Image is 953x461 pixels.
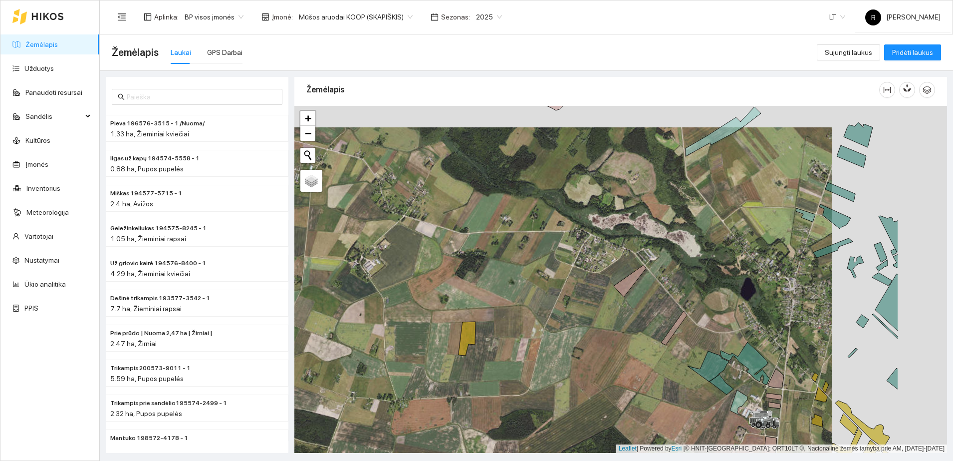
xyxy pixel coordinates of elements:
[110,130,189,138] span: 1.33 ha, Žieminiai kviečiai
[110,399,227,408] span: Trikampis prie sandėlio195574-2499 - 1
[24,256,59,264] a: Nustatymai
[24,64,54,72] a: Užduotys
[118,93,125,100] span: search
[112,7,132,27] button: menu-fold
[24,304,38,312] a: PPIS
[25,106,82,126] span: Sandėlis
[884,44,941,60] button: Pridėti laukus
[305,112,311,124] span: +
[892,47,933,58] span: Pridėti laukus
[431,13,439,21] span: calendar
[110,410,182,418] span: 2.32 ha, Pupos pupelės
[25,88,82,96] a: Panaudoti resursai
[672,445,682,452] a: Esri
[300,126,315,141] a: Zoom out
[684,445,685,452] span: |
[110,200,153,208] span: 2.4 ha, Avižos
[300,111,315,126] a: Zoom in
[879,82,895,98] button: column-width
[171,47,191,58] div: Laukai
[127,91,276,102] input: Paieška
[25,40,58,48] a: Žemėlapis
[880,86,895,94] span: column-width
[112,44,159,60] span: Žemėlapis
[616,445,947,453] div: | Powered by © HNIT-[GEOGRAPHIC_DATA]; ORT10LT ©, Nacionalinė žemės tarnyba prie AM, [DATE]-[DATE]
[110,165,184,173] span: 0.88 ha, Pupos pupelės
[817,44,880,60] button: Sujungti laukus
[24,280,66,288] a: Ūkio analitika
[110,259,206,268] span: Už griovio kairė 194576-8400 - 1
[300,148,315,163] button: Initiate a new search
[829,9,845,24] span: LT
[865,13,941,21] span: [PERSON_NAME]
[154,11,179,22] span: Aplinka :
[476,9,502,24] span: 2025
[117,12,126,21] span: menu-fold
[110,329,213,338] span: Prie prūdo | Nuoma 2,47 ha | Žirniai |
[26,208,69,216] a: Meteorologija
[110,305,182,313] span: 7.7 ha, Žieminiai rapsai
[110,235,186,243] span: 1.05 ha, Žieminiai rapsai
[110,270,190,278] span: 4.29 ha, Žieminiai kviečiai
[26,184,60,192] a: Inventorius
[110,340,157,348] span: 2.47 ha, Žirniai
[619,445,637,452] a: Leaflet
[207,47,242,58] div: GPS Darbai
[306,75,879,104] div: Žemėlapis
[441,11,470,22] span: Sezonas :
[825,47,872,58] span: Sujungti laukus
[144,13,152,21] span: layout
[25,160,48,168] a: Įmonės
[817,48,880,56] a: Sujungti laukus
[185,9,243,24] span: BP visos įmonės
[110,434,188,443] span: Mantuko 198572-4178 - 1
[110,364,191,373] span: Trikampis 200573-9011 - 1
[305,127,311,139] span: −
[110,294,210,303] span: Dešinė trikampis 193577-3542 - 1
[110,375,184,383] span: 5.59 ha, Pupos pupelės
[299,9,413,24] span: Mūšos aruodai KOOP (SKAPIŠKIS)
[261,13,269,21] span: shop
[24,232,53,240] a: Vartotojai
[110,119,205,128] span: Pieva 196576-3515 - 1 /Nuoma/
[25,136,50,144] a: Kultūros
[884,48,941,56] a: Pridėti laukus
[110,224,207,233] span: Geležinkeliukas 194575-8245 - 1
[300,170,322,192] a: Layers
[110,189,182,198] span: Miškas 194577-5715 - 1
[272,11,293,22] span: Įmonė :
[110,154,200,163] span: Ilgas už kapų 194574-5558 - 1
[871,9,876,25] span: R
